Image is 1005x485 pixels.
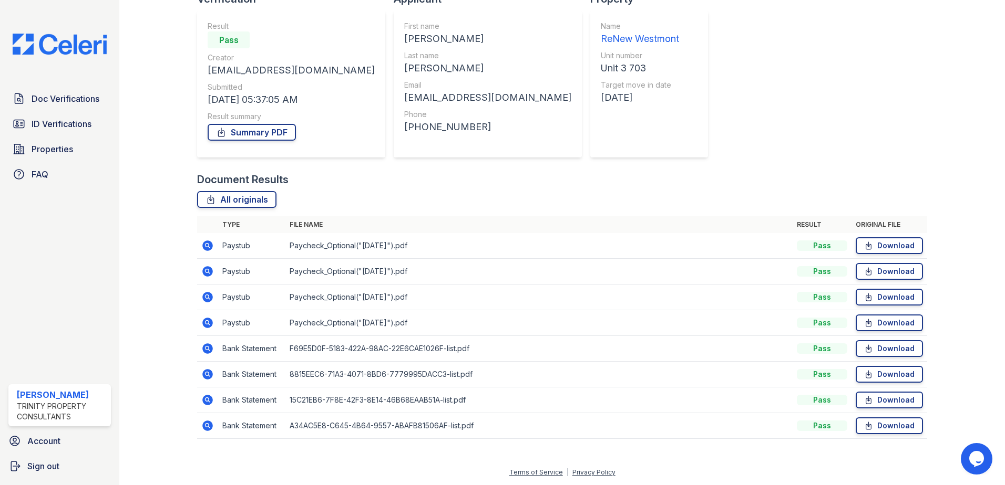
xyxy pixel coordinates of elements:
[961,443,994,475] iframe: chat widget
[856,366,923,383] a: Download
[218,387,285,413] td: Bank Statement
[797,292,847,302] div: Pass
[208,52,375,63] div: Creator
[17,388,107,401] div: [PERSON_NAME]
[27,460,59,472] span: Sign out
[32,168,48,181] span: FAQ
[856,314,923,331] a: Download
[404,90,571,105] div: [EMAIL_ADDRESS][DOMAIN_NAME]
[601,50,679,61] div: Unit number
[285,284,793,310] td: Paycheck_Optional("[DATE]").pdf
[797,240,847,251] div: Pass
[572,468,616,476] a: Privacy Policy
[793,216,852,233] th: Result
[797,318,847,328] div: Pass
[856,263,923,280] a: Download
[32,143,73,155] span: Properties
[218,362,285,387] td: Bank Statement
[601,21,679,46] a: Name ReNew Westmont
[4,430,115,451] a: Account
[404,31,571,46] div: [PERSON_NAME]
[27,435,60,447] span: Account
[601,90,679,105] div: [DATE]
[197,172,289,187] div: Document Results
[208,92,375,107] div: [DATE] 05:37:05 AM
[218,216,285,233] th: Type
[208,63,375,78] div: [EMAIL_ADDRESS][DOMAIN_NAME]
[218,310,285,336] td: Paystub
[567,468,569,476] div: |
[856,392,923,408] a: Download
[218,336,285,362] td: Bank Statement
[797,266,847,277] div: Pass
[856,237,923,254] a: Download
[601,31,679,46] div: ReNew Westmont
[852,216,927,233] th: Original file
[285,362,793,387] td: 8815EEC6-71A3-4071-8BD6-7779995DACC3-list.pdf
[8,113,111,134] a: ID Verifications
[285,336,793,362] td: F69E5D0F-5183-422A-98AC-22E6CAE1026F-list.pdf
[4,34,115,55] img: CE_Logo_Blue-a8612792a0a2168367f1c8372b55b34899dd931a85d93a1a3d3e32e68fde9ad4.png
[856,417,923,434] a: Download
[404,120,571,134] div: [PHONE_NUMBER]
[601,61,679,76] div: Unit 3 703
[8,164,111,185] a: FAQ
[601,21,679,31] div: Name
[285,413,793,439] td: A34AC5E8-C645-4B64-9557-ABAFB81506AF-list.pdf
[797,343,847,354] div: Pass
[856,289,923,305] a: Download
[218,413,285,439] td: Bank Statement
[208,82,375,92] div: Submitted
[8,139,111,160] a: Properties
[285,310,793,336] td: Paycheck_Optional("[DATE]").pdf
[797,395,847,405] div: Pass
[208,111,375,122] div: Result summary
[4,456,115,477] a: Sign out
[404,80,571,90] div: Email
[856,340,923,357] a: Download
[218,259,285,284] td: Paystub
[797,369,847,379] div: Pass
[285,259,793,284] td: Paycheck_Optional("[DATE]").pdf
[208,21,375,31] div: Result
[218,233,285,259] td: Paystub
[208,124,296,141] a: Summary PDF
[32,118,91,130] span: ID Verifications
[17,401,107,422] div: Trinity Property Consultants
[32,92,99,105] span: Doc Verifications
[797,420,847,431] div: Pass
[8,88,111,109] a: Doc Verifications
[197,191,276,208] a: All originals
[509,468,563,476] a: Terms of Service
[404,109,571,120] div: Phone
[208,31,250,48] div: Pass
[404,61,571,76] div: [PERSON_NAME]
[285,216,793,233] th: File name
[601,80,679,90] div: Target move in date
[285,387,793,413] td: 15C21EB6-7F8E-42F3-8E14-46B68EAAB51A-list.pdf
[404,21,571,31] div: First name
[285,233,793,259] td: Paycheck_Optional("[DATE]").pdf
[218,284,285,310] td: Paystub
[404,50,571,61] div: Last name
